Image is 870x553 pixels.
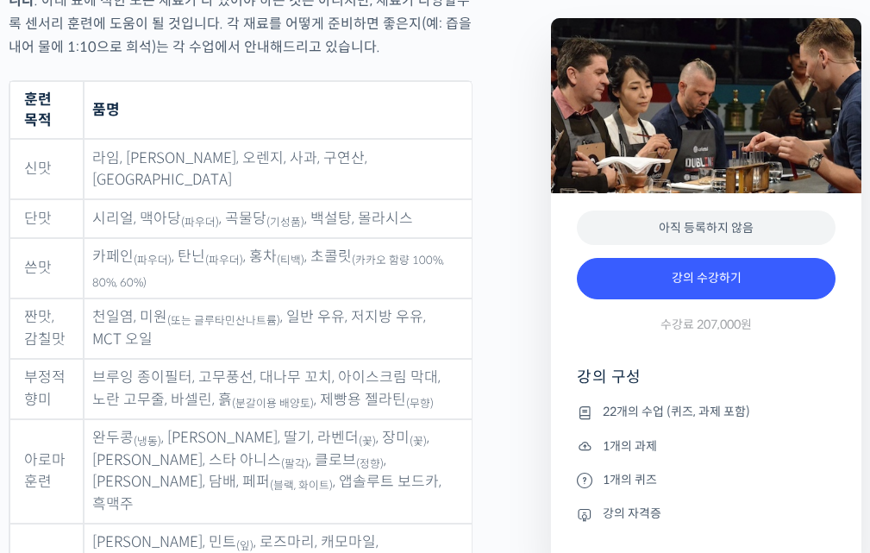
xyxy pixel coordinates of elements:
[359,435,376,449] sub: (꽃)
[9,199,84,238] td: 단맛
[9,81,84,139] th: 훈련 목적
[84,238,472,298] td: 카페인 , 탄닌 , 홍차 , 초콜릿
[236,539,253,553] sub: (잎)
[92,254,444,290] sub: (카카오 함량 100%, 80%, 60%)
[84,199,472,238] td: 시리얼, 맥아당 , 곡물당 , 백설탕, 몰라시스
[577,211,836,246] div: 아직 등록하지 않음
[134,254,172,267] sub: (파우더)
[54,436,65,449] span: 홈
[410,435,427,449] sub: (꽃)
[134,435,161,449] sub: (냉동)
[232,397,314,411] sub: (분갈이용 배양토)
[406,397,434,411] sub: (무향)
[356,457,384,471] sub: (정향)
[577,367,836,401] h4: 강의 구성
[5,410,114,453] a: 홈
[84,359,472,419] td: 브루잉 종이필터, 고무풍선, 대나무 꼬치, 아이스크림 막대, 노란 고무줄, 바셀린, 흙 , 제빵용 젤라틴
[9,419,84,524] td: 아로마 훈련
[577,402,836,423] li: 22개의 수업 (퀴즈, 과제 포함)
[9,359,84,419] td: 부정적 향미
[270,479,333,493] sub: (블랙, 화이트)
[577,469,836,490] li: 1개의 퀴즈
[84,81,472,139] th: 품명
[84,298,472,359] td: 천일염, 미원 , 일반 우유, 저지방 우유, MCT 오일
[167,314,280,328] sub: (또는 글루타민산나트륨)
[266,216,304,229] sub: (기성품)
[9,238,84,298] td: 쓴맛
[281,457,309,471] sub: (팔각)
[577,258,836,299] a: 강의 수강하기
[577,504,836,525] li: 강의 자격증
[114,410,222,453] a: 대화
[577,436,836,456] li: 1개의 과제
[84,139,472,199] td: 라임, [PERSON_NAME], 오렌지, 사과, 구연산, [GEOGRAPHIC_DATA]
[222,410,331,453] a: 설정
[9,139,84,199] td: 신맛
[205,254,243,267] sub: (파우더)
[277,254,304,267] sub: (티백)
[266,436,287,449] span: 설정
[9,298,84,359] td: 짠맛, 감칠맛
[84,419,472,524] td: 완두콩 , [PERSON_NAME], 딸기, 라벤더 , 장미 , [PERSON_NAME], 스타 아니스 , 클로브 , [PERSON_NAME], 담배, 페퍼 , 앱솔루트 보드...
[660,317,752,333] span: 수강료 207,000원
[181,216,219,229] sub: (파우더)
[158,437,178,450] span: 대화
